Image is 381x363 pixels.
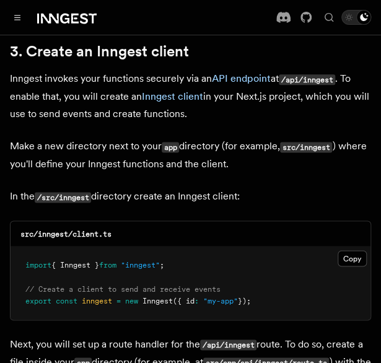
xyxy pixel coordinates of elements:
p: In the directory create an Inngest client: [10,188,371,206]
code: app [162,142,179,152]
button: Toggle dark mode [341,10,371,25]
span: inngest [82,296,112,305]
a: API endpoint [212,72,271,84]
p: Inngest invokes your functions securely via an at . To enable that, you will create an in your Ne... [10,70,371,123]
span: new [125,296,138,305]
span: }); [238,296,251,305]
span: "my-app" [203,296,238,305]
span: ; [160,260,164,269]
p: Make a new directory next to your directory (for example, ) where you'll define your Inngest func... [10,138,371,173]
span: Inngest [142,296,173,305]
code: /api/inngest [279,74,335,85]
span: // Create a client to send and receive events [25,284,221,293]
button: Copy [338,250,367,266]
span: import [25,260,51,269]
span: { Inngest } [51,260,99,269]
span: const [56,296,77,305]
span: : [195,296,199,305]
a: 3. Create an Inngest client [10,43,189,60]
code: /src/inngest [35,192,91,203]
span: "inngest" [121,260,160,269]
button: Toggle navigation [10,10,25,25]
a: Inngest client [142,90,203,102]
code: src/inngest/client.ts [20,229,112,238]
code: src/inngest [280,142,332,152]
span: ({ id [173,296,195,305]
span: from [99,260,116,269]
code: /api/inngest [200,339,256,350]
button: Find something... [322,10,336,25]
span: = [116,296,121,305]
span: export [25,296,51,305]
